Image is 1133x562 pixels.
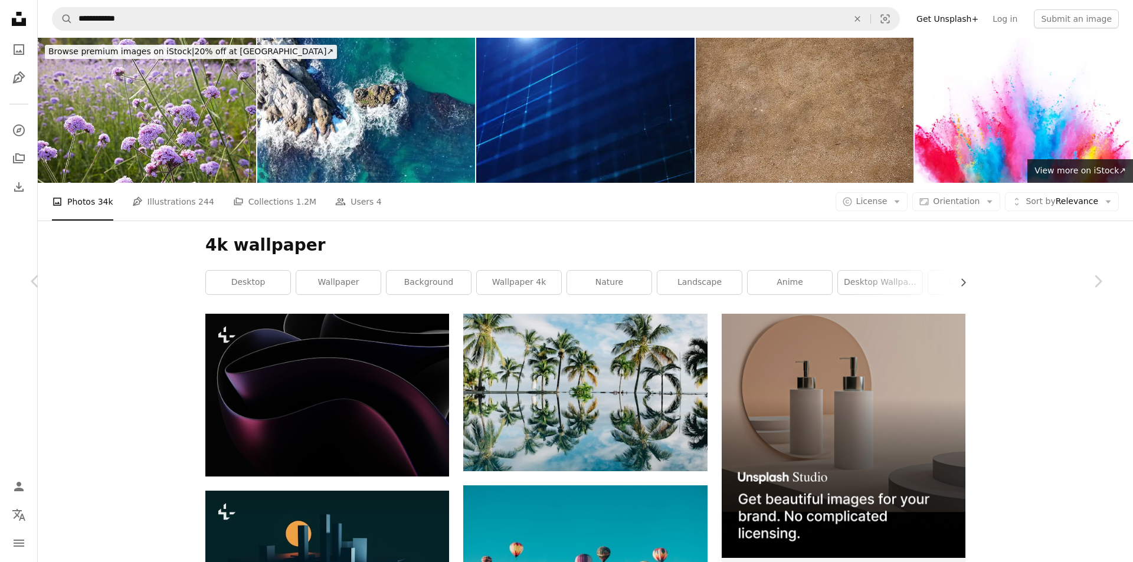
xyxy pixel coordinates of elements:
form: Find visuals sitewide [52,7,900,31]
button: Search Unsplash [53,8,73,30]
a: Illustrations 244 [132,183,214,221]
img: Colored powder explosion on white background. [915,38,1133,183]
span: 1.2M [296,195,316,208]
img: Where Sea Meets Stone: Aerial Shots of Waves Crashing with Power and Grace [257,38,476,183]
a: Explore [7,119,31,142]
button: scroll list to the right [952,271,965,294]
img: Purple verbena in the garden [38,38,256,183]
button: Orientation [912,192,1000,211]
a: wallpaper 4k [477,271,561,294]
span: Sort by [1026,196,1055,206]
a: Illustrations [7,66,31,90]
button: License [836,192,908,211]
button: Language [7,503,31,527]
a: Browse premium images on iStock|20% off at [GEOGRAPHIC_DATA]↗ [38,38,344,66]
a: Next [1062,225,1133,338]
button: Menu [7,531,31,555]
a: inspiration [928,271,1013,294]
a: anime [748,271,832,294]
a: Collections 1.2M [233,183,316,221]
a: Get Unsplash+ [909,9,985,28]
span: Relevance [1026,196,1098,208]
button: Sort byRelevance [1005,192,1119,211]
a: Log in [985,9,1024,28]
a: Log in / Sign up [7,475,31,498]
a: a black and purple abstract background with curves [205,390,449,400]
a: View more on iStock↗ [1027,159,1133,183]
span: License [856,196,888,206]
h1: 4k wallpaper [205,235,965,256]
span: Orientation [933,196,980,206]
button: Visual search [871,8,899,30]
a: nature [567,271,651,294]
img: a black and purple abstract background with curves [205,314,449,476]
span: 244 [198,195,214,208]
a: desktop [206,271,290,294]
span: 4 [376,195,382,208]
img: 4K Digital Cyberspace with Particles and Digital Data Network Connections. High Speed Connection ... [476,38,695,183]
a: Users 4 [335,183,382,221]
a: background [387,271,471,294]
img: Natural Sandy Ground Texture Perfect for Various Backdrops or Design Projects [696,38,914,183]
a: water reflection of coconut palm trees [463,387,707,397]
img: file-1715714113747-b8b0561c490eimage [722,314,965,557]
span: View more on iStock ↗ [1034,166,1126,175]
a: desktop wallpaper [838,271,922,294]
a: Download History [7,175,31,199]
a: landscape [657,271,742,294]
a: Collections [7,147,31,170]
a: wallpaper [296,271,381,294]
span: 20% off at [GEOGRAPHIC_DATA] ↗ [48,47,333,56]
button: Clear [844,8,870,30]
img: water reflection of coconut palm trees [463,314,707,471]
button: Submit an image [1034,9,1119,28]
a: Photos [7,38,31,61]
span: Browse premium images on iStock | [48,47,194,56]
